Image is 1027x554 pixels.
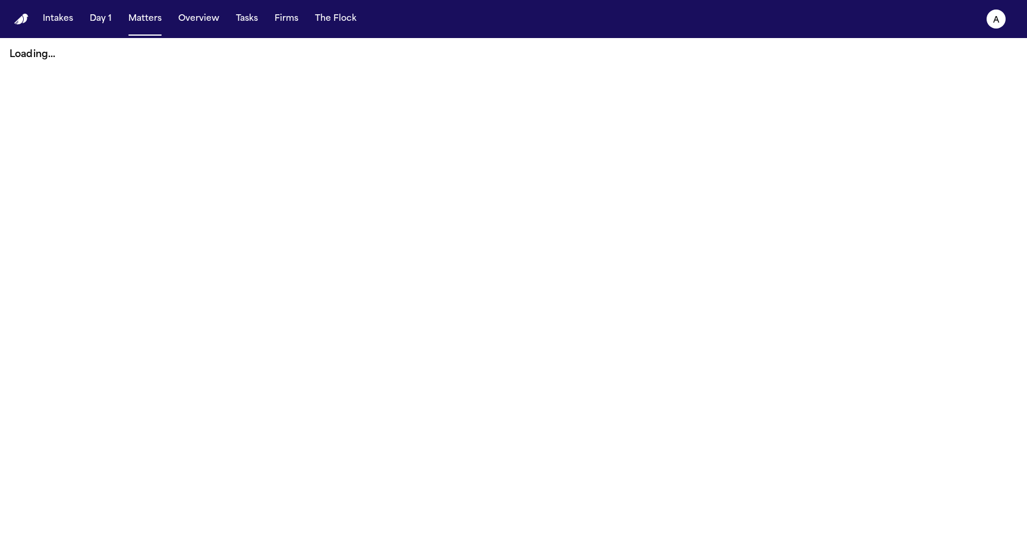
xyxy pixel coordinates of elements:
text: a [993,16,1000,24]
button: Overview [174,8,224,30]
button: Firms [270,8,303,30]
a: Home [14,14,29,25]
button: Tasks [231,8,263,30]
button: The Flock [310,8,361,30]
button: Intakes [38,8,78,30]
button: Day 1 [85,8,116,30]
p: Loading... [10,48,1017,62]
img: Finch Logo [14,14,29,25]
button: Matters [124,8,166,30]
